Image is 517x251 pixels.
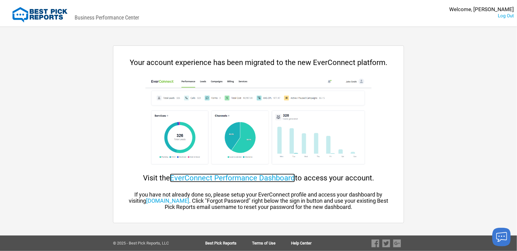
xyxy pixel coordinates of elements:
a: Best Pick Reports [206,241,252,245]
div: Visit the to access your account. [126,174,391,182]
a: Help Center [291,241,312,245]
a: [DOMAIN_NAME] [146,197,189,204]
div: If you have not already done so, please setup your EverConnect profile and access your dashboard ... [126,192,391,210]
div: © 2025 - Best Pick Reports, LLC [113,241,186,245]
a: EverConnect Performance Dashboard [170,174,295,182]
div: Your account experience has been migrated to the new EverConnect platform. [126,58,391,67]
img: Best Pick Reports Logo [12,7,67,23]
img: cp-dashboard.png [146,76,371,169]
button: Launch chat [492,228,511,246]
a: Log Out [498,13,514,19]
a: Terms of Use [252,241,291,245]
div: Welcome, [PERSON_NAME] [449,6,514,13]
